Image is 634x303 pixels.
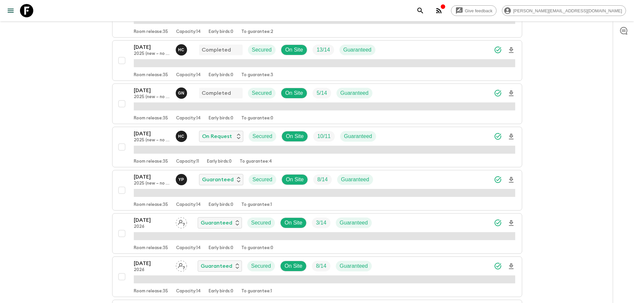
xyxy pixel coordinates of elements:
[341,176,369,184] p: Guaranteed
[176,289,201,294] p: Capacity: 14
[209,116,233,121] p: Early birds: 0
[134,245,168,251] p: Room release: 35
[207,159,232,164] p: Early birds: 0
[176,29,201,35] p: Capacity: 14
[176,131,188,142] button: HC
[249,131,277,142] div: Secured
[282,174,308,185] div: On Site
[494,219,502,227] svg: Synced Successfully
[252,46,272,54] p: Secured
[249,174,277,185] div: Secured
[248,88,276,98] div: Secured
[316,262,326,270] p: 8 / 14
[281,45,307,55] div: On Site
[280,261,307,271] div: On Site
[494,89,502,97] svg: Synced Successfully
[134,202,168,208] p: Room release: 35
[176,245,201,251] p: Capacity: 14
[112,213,522,254] button: [DATE]2026Assign pack leaderGuaranteedSecuredOn SiteTrip FillGuaranteedRoom release:35Capacity:14...
[313,88,331,98] div: Trip Fill
[209,73,233,78] p: Early birds: 0
[134,259,170,267] p: [DATE]
[317,176,327,184] p: 8 / 14
[252,89,272,97] p: Secured
[247,261,275,271] div: Secured
[202,176,234,184] p: Guaranteed
[317,46,330,54] p: 13 / 14
[134,43,170,51] p: [DATE]
[285,262,302,270] p: On Site
[176,73,201,78] p: Capacity: 14
[253,132,273,140] p: Secured
[134,181,170,186] p: 2025 (new – no [DEMOGRAPHIC_DATA] stay)
[507,219,515,227] svg: Download Onboarding
[112,83,522,124] button: [DATE]2025 (new – no [DEMOGRAPHIC_DATA] stay)Genie NamCompletedSecuredOn SiteTrip FillGuaranteedR...
[317,89,327,97] p: 5 / 14
[251,262,271,270] p: Secured
[112,256,522,297] button: [DATE]2026Assign pack leaderGuaranteedSecuredOn SiteTrip FillGuaranteedRoom release:35Capacity:14...
[507,176,515,184] svg: Download Onboarding
[285,89,303,97] p: On Site
[241,202,272,208] p: To guarantee: 1
[241,116,273,121] p: To guarantee: 0
[340,262,368,270] p: Guaranteed
[134,51,170,57] p: 2025 (new – no [DEMOGRAPHIC_DATA] stay)
[112,40,522,81] button: [DATE]2025 (new – no [DEMOGRAPHIC_DATA] stay)Heeyoung ChoCompletedSecuredOn SiteTrip FillGuarante...
[285,219,302,227] p: On Site
[343,46,372,54] p: Guaranteed
[112,127,522,167] button: [DATE]2025 (new – no [DEMOGRAPHIC_DATA] stay)Heeyoung ChoOn RequestSecuredOn SiteTrip FillGuarant...
[178,134,184,139] p: H C
[134,116,168,121] p: Room release: 35
[247,218,275,228] div: Secured
[507,46,515,54] svg: Download Onboarding
[209,245,233,251] p: Early birds: 0
[176,174,188,185] button: YP
[176,159,199,164] p: Capacity: 11
[510,8,626,13] span: [PERSON_NAME][EMAIL_ADDRESS][DOMAIN_NAME]
[134,159,168,164] p: Room release: 35
[202,46,231,54] p: Completed
[178,177,184,182] p: Y P
[134,173,170,181] p: [DATE]
[134,224,170,229] p: 2026
[134,216,170,224] p: [DATE]
[414,4,427,17] button: search adventures
[176,46,188,52] span: Heeyoung Cho
[134,73,168,78] p: Room release: 35
[240,159,272,164] p: To guarantee: 4
[201,219,232,227] p: Guaranteed
[251,219,271,227] p: Secured
[134,94,170,100] p: 2025 (new – no [DEMOGRAPHIC_DATA] stay)
[209,29,233,35] p: Early birds: 0
[451,5,497,16] a: Give feedback
[313,174,331,185] div: Trip Fill
[344,132,372,140] p: Guaranteed
[312,261,330,271] div: Trip Fill
[507,89,515,97] svg: Download Onboarding
[134,86,170,94] p: [DATE]
[134,289,168,294] p: Room release: 35
[176,219,187,225] span: Assign pack leader
[312,218,330,228] div: Trip Fill
[494,176,502,184] svg: Synced Successfully
[281,88,307,98] div: On Site
[176,176,188,181] span: Yong Park
[316,219,326,227] p: 3 / 14
[280,218,307,228] div: On Site
[176,133,188,138] span: Heeyoung Cho
[202,132,232,140] p: On Request
[202,89,231,97] p: Completed
[317,132,330,140] p: 10 / 11
[248,45,276,55] div: Secured
[286,176,304,184] p: On Site
[134,29,168,35] p: Room release: 35
[494,132,502,140] svg: Synced Successfully
[340,219,368,227] p: Guaranteed
[176,262,187,268] span: Assign pack leader
[313,131,334,142] div: Trip Fill
[176,116,201,121] p: Capacity: 14
[241,73,273,78] p: To guarantee: 3
[502,5,626,16] div: [PERSON_NAME][EMAIL_ADDRESS][DOMAIN_NAME]
[494,46,502,54] svg: Synced Successfully
[112,170,522,211] button: [DATE]2025 (new – no [DEMOGRAPHIC_DATA] stay)Yong ParkGuaranteedSecuredOn SiteTrip FillGuaranteed...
